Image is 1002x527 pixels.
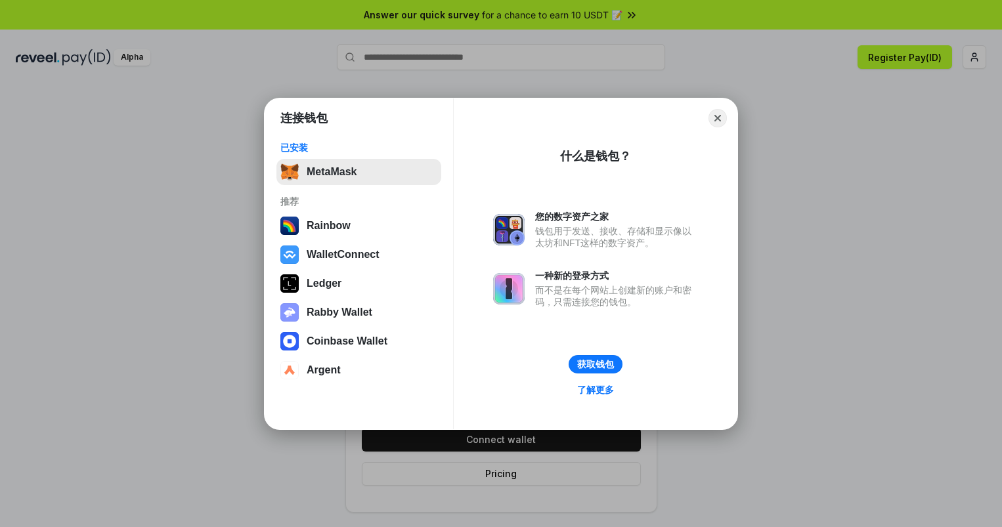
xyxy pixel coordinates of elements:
div: Rabby Wallet [307,306,372,318]
div: Ledger [307,278,341,289]
button: Rainbow [276,213,441,239]
div: Rainbow [307,220,351,232]
img: svg+xml,%3Csvg%20xmlns%3D%22http%3A%2F%2Fwww.w3.org%2F2000%2Fsvg%22%20fill%3D%22none%22%20viewBox... [493,214,525,245]
button: MetaMask [276,159,441,185]
button: Rabby Wallet [276,299,441,326]
div: 而不是在每个网站上创建新的账户和密码，只需连接您的钱包。 [535,284,698,308]
div: Coinbase Wallet [307,335,387,347]
button: Close [708,109,727,127]
img: svg+xml,%3Csvg%20width%3D%2228%22%20height%3D%2228%22%20viewBox%3D%220%200%2028%2028%22%20fill%3D... [280,332,299,350]
img: svg+xml,%3Csvg%20xmlns%3D%22http%3A%2F%2Fwww.w3.org%2F2000%2Fsvg%22%20fill%3D%22none%22%20viewBox... [280,303,299,322]
div: 什么是钱包？ [560,148,631,164]
img: svg+xml,%3Csvg%20xmlns%3D%22http%3A%2F%2Fwww.w3.org%2F2000%2Fsvg%22%20fill%3D%22none%22%20viewBox... [493,273,525,305]
img: svg+xml,%3Csvg%20xmlns%3D%22http%3A%2F%2Fwww.w3.org%2F2000%2Fsvg%22%20width%3D%2228%22%20height%3... [280,274,299,293]
div: 推荐 [280,196,437,207]
img: svg+xml,%3Csvg%20width%3D%2228%22%20height%3D%2228%22%20viewBox%3D%220%200%2028%2028%22%20fill%3D... [280,245,299,264]
button: Coinbase Wallet [276,328,441,354]
div: 已安装 [280,142,437,154]
div: Argent [307,364,341,376]
button: Ledger [276,270,441,297]
div: 钱包用于发送、接收、存储和显示像以太坊和NFT这样的数字资产。 [535,225,698,249]
button: 获取钱包 [569,355,622,373]
div: 一种新的登录方式 [535,270,698,282]
img: svg+xml,%3Csvg%20fill%3D%22none%22%20height%3D%2233%22%20viewBox%3D%220%200%2035%2033%22%20width%... [280,163,299,181]
div: MetaMask [307,166,357,178]
button: Argent [276,357,441,383]
button: WalletConnect [276,242,441,268]
div: 获取钱包 [577,358,614,370]
a: 了解更多 [569,381,622,398]
img: svg+xml,%3Csvg%20width%3D%22120%22%20height%3D%22120%22%20viewBox%3D%220%200%20120%20120%22%20fil... [280,217,299,235]
div: 您的数字资产之家 [535,211,698,222]
div: WalletConnect [307,249,380,261]
div: 了解更多 [577,384,614,396]
h1: 连接钱包 [280,110,328,126]
img: svg+xml,%3Csvg%20width%3D%2228%22%20height%3D%2228%22%20viewBox%3D%220%200%2028%2028%22%20fill%3D... [280,361,299,379]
